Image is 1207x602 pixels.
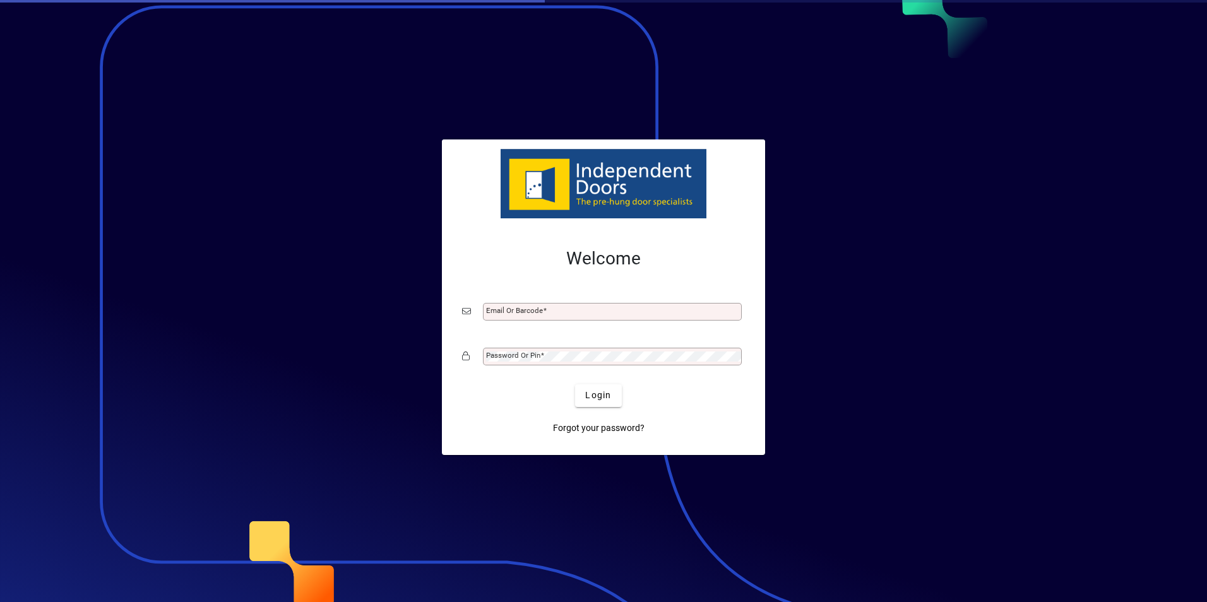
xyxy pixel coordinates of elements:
h2: Welcome [462,248,745,269]
a: Forgot your password? [548,417,650,440]
span: Login [585,389,611,402]
mat-label: Email or Barcode [486,306,543,315]
span: Forgot your password? [553,422,645,435]
button: Login [575,384,621,407]
mat-label: Password or Pin [486,351,540,360]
